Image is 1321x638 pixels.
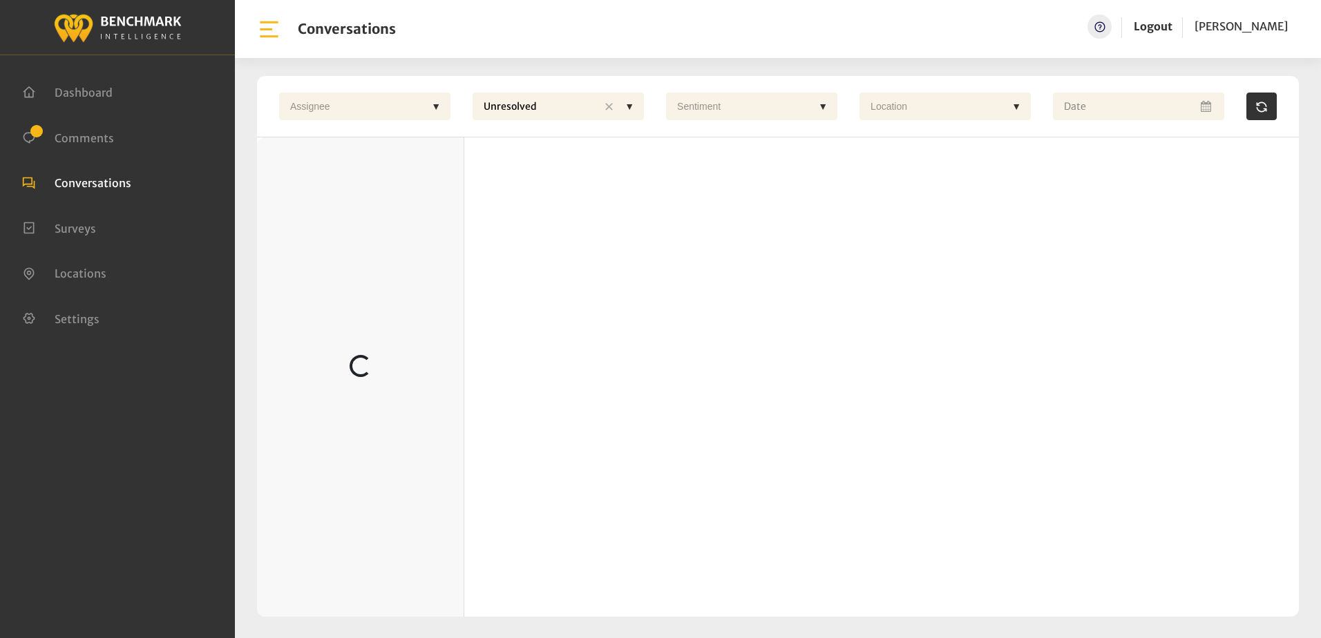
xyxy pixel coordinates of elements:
[1053,93,1224,120] input: Date range input field
[55,176,131,190] span: Conversations
[55,311,99,325] span: Settings
[1134,14,1172,39] a: Logout
[257,17,281,41] img: bar
[22,220,96,234] a: Surveys
[1006,93,1027,120] div: ▼
[22,130,114,144] a: Comments
[53,10,182,44] img: benchmark
[619,93,640,120] div: ▼
[1195,14,1288,39] a: [PERSON_NAME]
[670,93,812,120] div: Sentiment
[55,221,96,235] span: Surveys
[22,265,106,279] a: Locations
[598,93,619,122] div: ✕
[283,93,426,120] div: Assignee
[864,93,1006,120] div: Location
[22,175,131,188] a: Conversations
[1198,93,1216,120] button: Open Calendar
[22,311,99,325] a: Settings
[22,84,113,98] a: Dashboard
[477,93,598,122] div: Unresolved
[1134,19,1172,33] a: Logout
[426,93,446,120] div: ▼
[55,86,113,99] span: Dashboard
[1195,19,1288,33] span: [PERSON_NAME]
[55,267,106,280] span: Locations
[298,21,396,37] h1: Conversations
[812,93,833,120] div: ▼
[55,130,114,144] span: Comments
